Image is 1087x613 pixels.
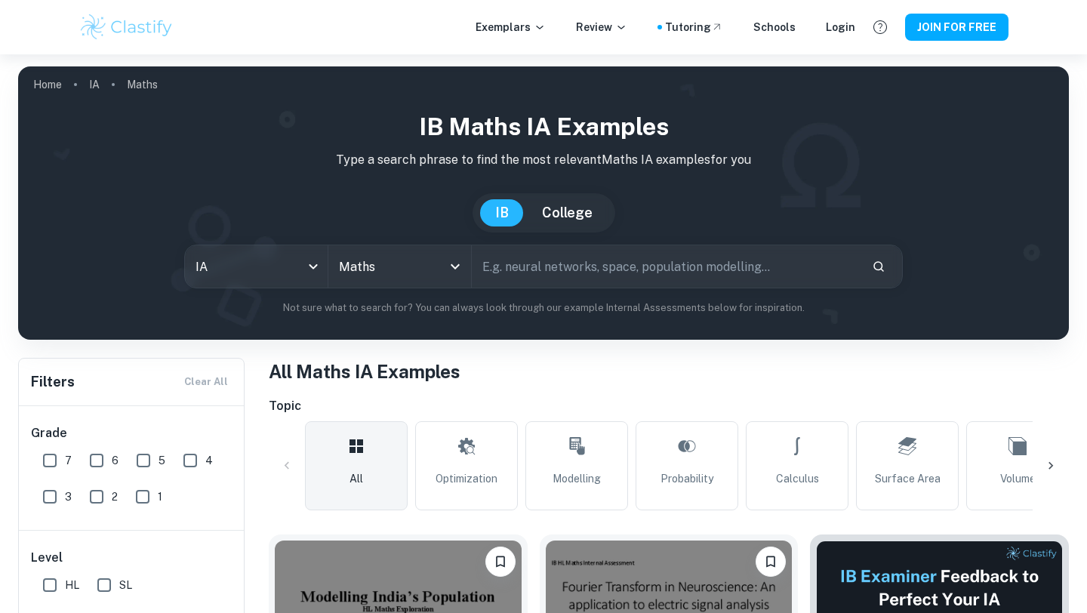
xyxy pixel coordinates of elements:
[31,549,233,567] h6: Level
[79,12,174,42] img: Clastify logo
[30,109,1057,145] h1: IB Maths IA examples
[119,577,132,593] span: SL
[485,547,516,577] button: Please log in to bookmark exemplars
[527,199,608,226] button: College
[436,470,497,487] span: Optimization
[875,470,941,487] span: Surface Area
[269,397,1069,415] h6: Topic
[159,452,165,469] span: 5
[472,245,860,288] input: E.g. neural networks, space, population modelling...
[753,19,796,35] a: Schools
[756,547,786,577] button: Please log in to bookmark exemplars
[33,74,62,95] a: Home
[576,19,627,35] p: Review
[158,488,162,505] span: 1
[127,76,158,93] p: Maths
[65,452,72,469] span: 7
[476,19,546,35] p: Exemplars
[205,452,213,469] span: 4
[112,488,118,505] span: 2
[185,245,328,288] div: IA
[65,577,79,593] span: HL
[445,256,466,277] button: Open
[867,14,893,40] button: Help and Feedback
[269,358,1069,385] h1: All Maths IA Examples
[866,254,891,279] button: Search
[826,19,855,35] a: Login
[480,199,524,226] button: IB
[31,371,75,393] h6: Filters
[661,470,713,487] span: Probability
[553,470,601,487] span: Modelling
[18,66,1069,340] img: profile cover
[1000,470,1036,487] span: Volume
[665,19,723,35] a: Tutoring
[30,300,1057,316] p: Not sure what to search for? You can always look through our example Internal Assessments below f...
[89,74,100,95] a: IA
[776,470,819,487] span: Calculus
[30,151,1057,169] p: Type a search phrase to find the most relevant Maths IA examples for you
[905,14,1008,41] button: JOIN FOR FREE
[350,470,363,487] span: All
[31,424,233,442] h6: Grade
[112,452,119,469] span: 6
[65,488,72,505] span: 3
